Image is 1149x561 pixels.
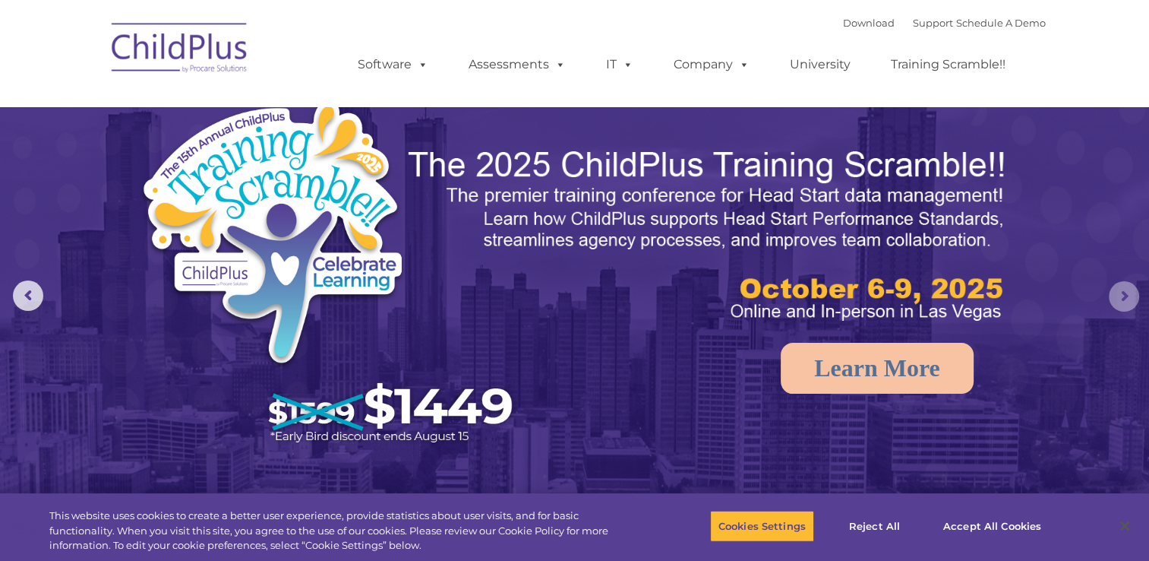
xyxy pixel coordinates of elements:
img: ChildPlus by Procare Solutions [104,12,256,88]
a: Download [843,17,895,29]
div: This website uses cookies to create a better user experience, provide statistics about user visit... [49,509,632,553]
a: Training Scramble!! [876,49,1021,80]
a: Support [913,17,953,29]
a: Company [658,49,765,80]
button: Reject All [827,510,922,542]
a: Software [342,49,444,80]
font: | [843,17,1046,29]
a: University [775,49,866,80]
a: Learn More [781,343,974,394]
button: Accept All Cookies [935,510,1050,542]
button: Cookies Settings [710,510,814,542]
button: Close [1108,509,1141,543]
a: Schedule A Demo [956,17,1046,29]
span: Last name [211,100,257,112]
span: Phone number [211,163,276,174]
a: IT [591,49,649,80]
a: Assessments [453,49,581,80]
